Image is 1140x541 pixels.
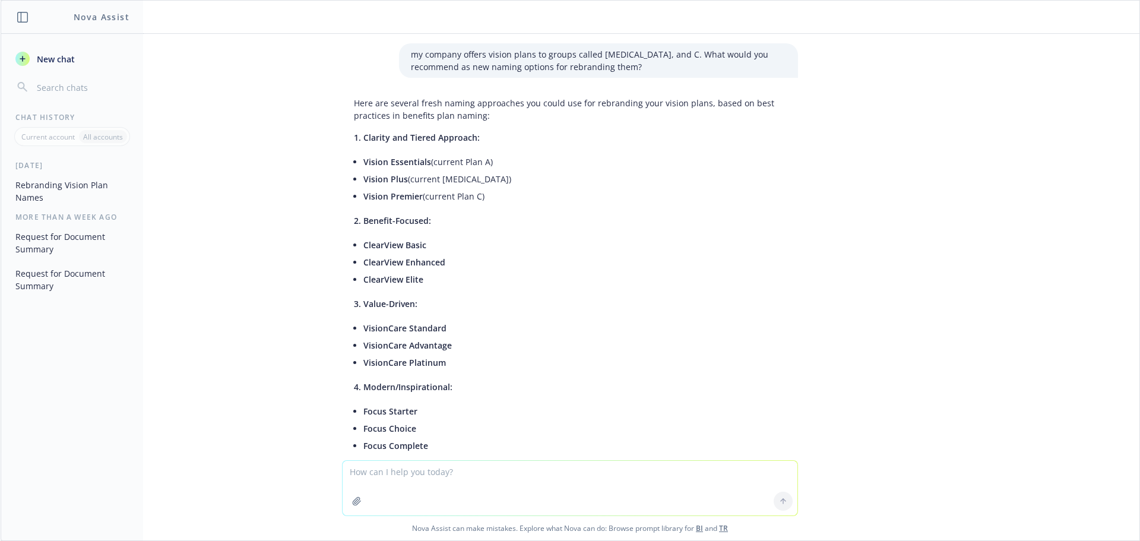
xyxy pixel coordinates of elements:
span: ClearView Elite [363,274,423,285]
button: New chat [11,48,134,69]
span: VisionCare Standard [363,322,446,334]
span: 2. Benefit-Focused: [354,215,431,226]
li: (current [MEDICAL_DATA]) [363,170,786,188]
span: New chat [34,53,75,65]
button: Rebranding Vision Plan Names [11,175,134,207]
li: (current Plan A) [363,153,786,170]
span: VisionCare Advantage [363,340,452,351]
span: 4. Modern/Inspirational: [354,381,452,393]
div: [DATE] [1,160,143,170]
span: 1. Clarity and Tiered Approach: [354,132,480,143]
span: 3. Value-Driven: [354,298,417,309]
button: Request for Document Summary [11,264,134,296]
span: ClearView Basic [363,239,426,251]
span: Nova Assist can make mistakes. Explore what Nova can do: Browse prompt library for and [5,516,1135,540]
span: ClearView Enhanced [363,257,445,268]
span: Focus Starter [363,406,417,417]
span: Focus Complete [363,440,428,451]
span: VisionCare Platinum [363,357,446,368]
h1: Nova Assist [74,11,129,23]
span: Focus Choice [363,423,416,434]
span: Vision Premier [363,191,423,202]
a: BI [696,523,703,533]
button: Request for Document Summary [11,227,134,259]
p: Current account [21,132,75,142]
a: TR [719,523,728,533]
p: All accounts [83,132,123,142]
div: Chat History [1,112,143,122]
input: Search chats [34,79,129,96]
div: More than a week ago [1,212,143,222]
span: Vision Plus [363,173,408,185]
p: my company offers vision plans to groups called [MEDICAL_DATA], and C. What would you recommend a... [411,48,786,73]
p: Here are several fresh naming approaches you could use for rebranding your vision plans, based on... [354,97,786,122]
span: Vision Essentials [363,156,431,167]
li: (current Plan C) [363,188,786,205]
